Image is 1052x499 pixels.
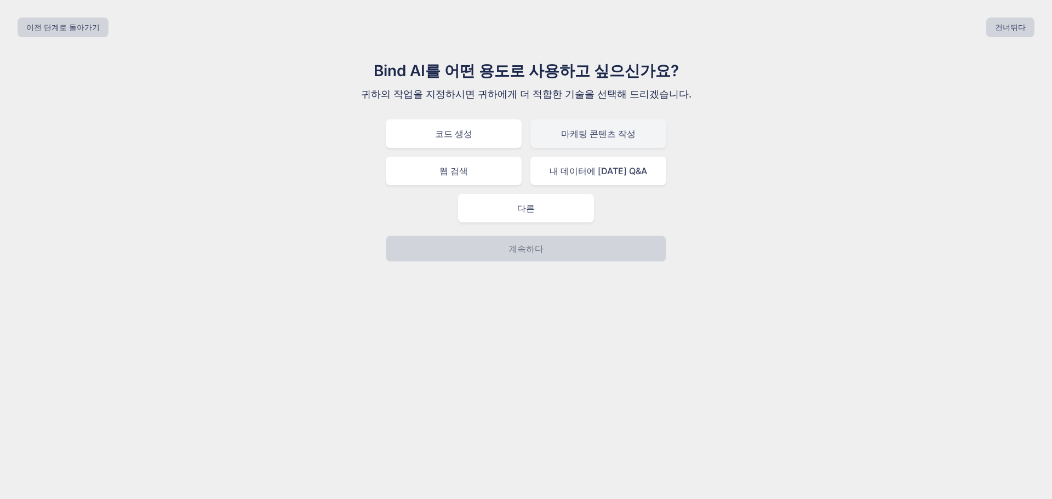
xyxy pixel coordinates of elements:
font: Bind AI를 어떤 용도로 사용하고 싶으신가요? [374,61,679,80]
font: 마케팅 콘텐츠 작성 [561,128,636,139]
font: 코드 생성 [435,128,472,139]
font: 건너뛰다 [995,22,1026,32]
button: 이전 단계로 돌아가기 [18,18,108,37]
font: 웹 검색 [439,165,468,176]
font: 내 데이터에 [DATE] Q&A [550,165,647,176]
button: 계속하다 [386,236,666,262]
font: 귀하의 작업을 지정하시면 귀하에게 더 적합한 기술을 선택해 드리겠습니다. [361,88,691,100]
font: 이전 단계로 돌아가기 [26,22,100,32]
button: 건너뛰다 [986,18,1034,37]
font: 계속하다 [508,243,544,254]
font: 다른 [517,203,535,214]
